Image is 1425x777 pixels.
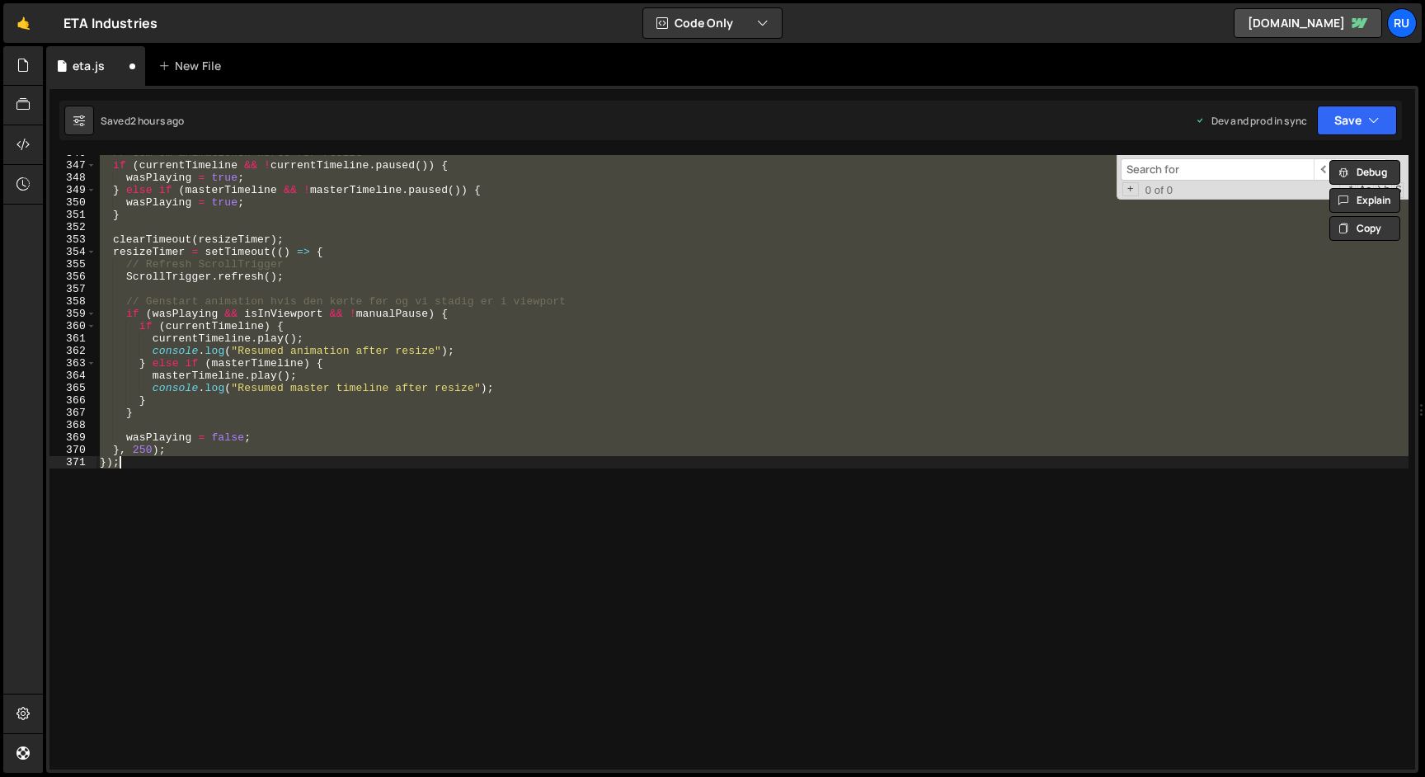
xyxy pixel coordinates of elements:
[49,320,96,332] div: 360
[49,382,96,394] div: 365
[1329,216,1400,241] button: Copy
[49,444,96,456] div: 370
[49,295,96,308] div: 358
[1195,114,1307,128] div: Dev and prod in sync
[63,13,158,33] div: ETA Industries
[101,114,185,128] div: Saved
[49,283,96,295] div: 357
[49,456,96,469] div: 371
[49,209,96,221] div: 351
[1314,158,1335,181] span: ​
[1234,8,1382,38] a: [DOMAIN_NAME]
[1317,106,1397,135] button: Save
[49,308,96,320] div: 359
[49,345,96,357] div: 362
[1329,160,1400,185] button: Debug
[158,58,228,74] div: New File
[49,357,96,370] div: 363
[73,58,105,74] div: eta.js
[1329,188,1400,213] button: Explain
[49,431,96,444] div: 369
[3,3,44,43] a: 🤙
[49,271,96,283] div: 356
[1387,8,1417,38] a: Ru
[130,114,185,128] div: 2 hours ago
[49,370,96,382] div: 364
[49,419,96,431] div: 368
[49,233,96,246] div: 353
[1122,182,1139,196] span: Toggle Replace mode
[49,159,96,172] div: 347
[49,332,96,345] div: 361
[49,246,96,258] div: 354
[49,394,96,407] div: 366
[49,221,96,233] div: 352
[1121,158,1314,181] input: Search for
[49,258,96,271] div: 355
[643,8,782,38] button: Code Only
[1139,184,1180,196] span: 0 of 0
[49,196,96,209] div: 350
[49,172,96,184] div: 348
[49,184,96,196] div: 349
[49,407,96,419] div: 367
